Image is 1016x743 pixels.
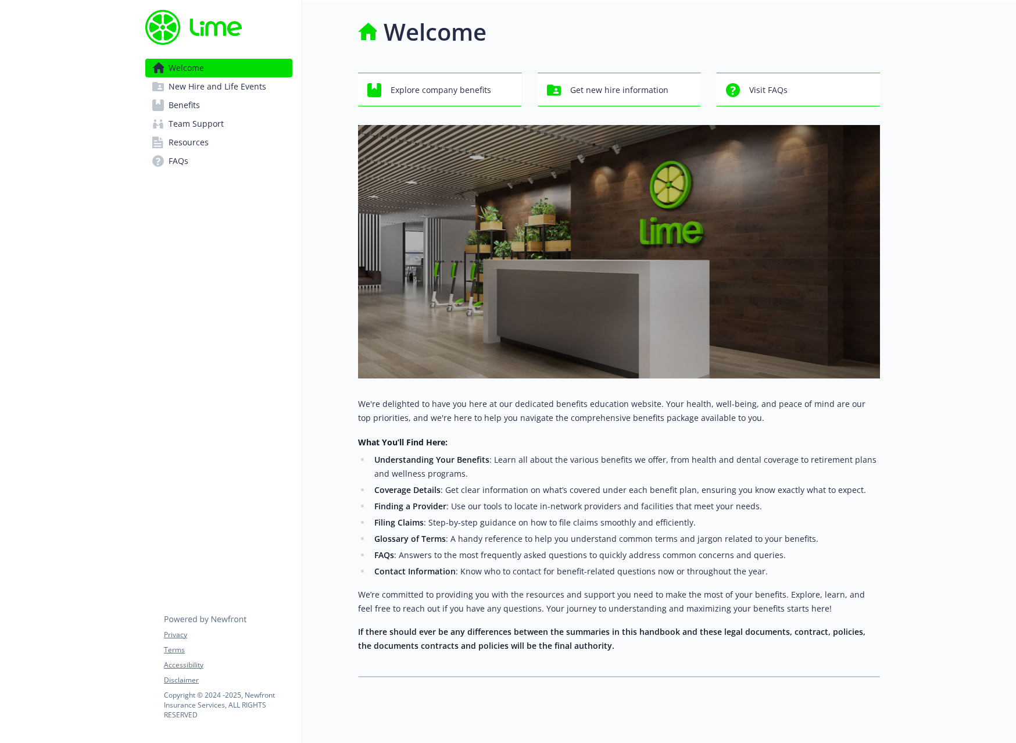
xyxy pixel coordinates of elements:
[164,630,292,640] a: Privacy
[169,96,200,115] span: Benefits
[164,645,292,655] a: Terms
[374,501,446,512] strong: Finding a Provider
[384,15,486,49] h1: Welcome
[371,453,880,481] li: : Learn all about the various benefits we offer, from health and dental coverage to retirement pl...
[164,675,292,685] a: Disclaimer
[374,533,446,544] strong: Glossary of Terms
[164,660,292,670] a: Accessibility
[371,483,880,497] li: : Get clear information on what’s covered under each benefit plan, ensuring you know exactly what...
[358,125,880,378] img: overview page banner
[374,566,456,577] strong: Contact Information
[570,79,668,101] span: Get new hire information
[145,96,292,115] a: Benefits
[164,690,292,720] p: Copyright © 2024 - 2025 , Newfront Insurance Services, ALL RIGHTS RESERVED
[145,115,292,133] a: Team Support
[358,626,865,651] strong: If there should ever be any differences between the summaries in this handbook and these legal do...
[145,152,292,170] a: FAQs
[374,549,394,560] strong: FAQs
[374,517,424,528] strong: Filing Claims
[371,548,880,562] li: : Answers to the most frequently asked questions to quickly address common concerns and queries.
[538,73,701,106] button: Get new hire information
[358,588,880,616] p: We’re committed to providing you with the resources and support you need to make the most of your...
[374,484,441,495] strong: Coverage Details
[169,77,266,96] span: New Hire and Life Events
[391,79,491,101] span: Explore company benefits
[145,133,292,152] a: Resources
[374,454,489,465] strong: Understanding Your Benefits
[371,532,880,546] li: : A handy reference to help you understand common terms and jargon related to your benefits.
[169,115,224,133] span: Team Support
[358,397,880,425] p: We're delighted to have you here at our dedicated benefits education website. Your health, well-b...
[371,499,880,513] li: : Use our tools to locate in-network providers and facilities that meet your needs.
[358,73,521,106] button: Explore company benefits
[169,133,209,152] span: Resources
[169,152,188,170] span: FAQs
[717,73,880,106] button: Visit FAQs
[145,59,292,77] a: Welcome
[371,516,880,530] li: : Step-by-step guidance on how to file claims smoothly and efficiently.
[749,79,788,101] span: Visit FAQs
[145,77,292,96] a: New Hire and Life Events
[169,59,204,77] span: Welcome
[371,565,880,578] li: : Know who to contact for benefit-related questions now or throughout the year.
[358,437,448,448] strong: What You’ll Find Here:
